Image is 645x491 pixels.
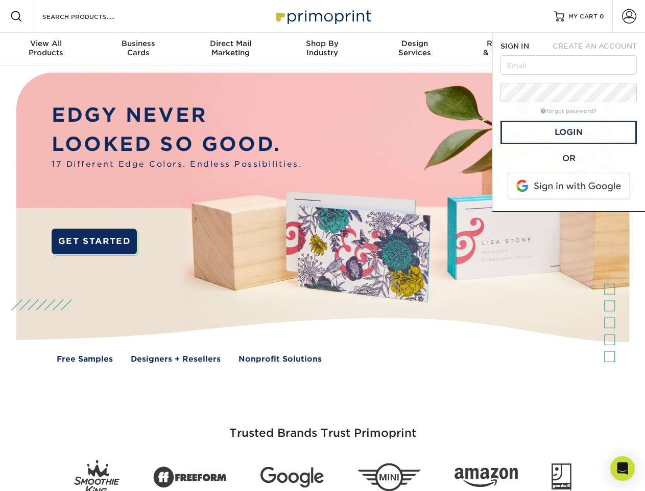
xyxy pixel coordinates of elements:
[500,55,637,75] input: Email
[184,39,276,57] div: Marketing
[272,5,374,27] img: Primoprint
[52,130,302,159] p: LOOKED SO GOOD.
[52,229,137,254] a: GET STARTED
[92,39,184,57] div: Cards
[260,467,324,488] img: Google
[24,402,622,452] h3: Trusted Brands Trust Primoprint
[461,39,553,57] div: & Templates
[92,33,184,65] a: BusinessCards
[461,33,553,65] a: Resources& Templates
[369,33,461,65] a: DesignServices
[276,39,368,48] span: Shop By
[3,460,87,487] iframe: Google Customer Reviews
[461,39,553,48] span: Resources
[500,121,637,144] a: Login
[52,159,302,170] span: 17 Different Edge Colors. Endless Possibilities.
[500,42,529,50] span: SIGN IN
[369,39,461,48] span: Design
[541,108,596,115] a: forgot password?
[455,468,518,487] img: Amazon
[41,10,141,23] input: SEARCH PRODUCTS.....
[553,42,637,50] span: CREATE AN ACCOUNT
[610,456,635,481] div: Open Intercom Messenger
[552,463,571,491] img: Goodwill
[276,39,368,57] div: Industry
[238,353,322,365] a: Nonprofit Solutions
[184,33,276,65] a: Direct MailMarketing
[57,353,113,365] a: Free Samples
[600,13,604,20] span: 0
[500,152,637,165] div: OR
[369,39,461,57] div: Services
[131,353,221,365] a: Designers + Resellers
[184,39,276,48] span: Direct Mail
[52,101,302,130] p: EDGY NEVER
[276,33,368,65] a: Shop ByIndustry
[568,12,598,21] span: MY CART
[92,39,184,48] span: Business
